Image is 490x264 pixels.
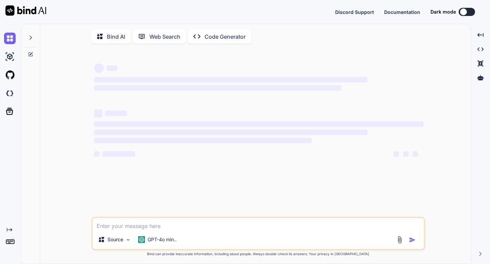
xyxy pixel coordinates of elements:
span: ‌ [94,109,102,117]
span: ‌ [413,151,418,157]
p: Web Search [149,33,180,41]
span: ‌ [94,151,100,157]
img: chat [4,33,16,44]
span: ‌ [94,138,312,143]
span: Dark mode [430,8,456,15]
p: Code Generator [205,33,246,41]
span: ‌ [94,85,341,91]
span: Discord Support [335,9,374,15]
span: ‌ [102,151,135,157]
img: GPT-4o mini [138,236,145,243]
span: ‌ [94,121,424,127]
img: darkCloudIdeIcon [4,88,16,99]
button: Discord Support [335,8,374,16]
img: githubLight [4,69,16,81]
p: GPT-4o min.. [148,236,177,243]
img: Bind AI [5,5,46,16]
span: ‌ [105,111,127,116]
p: Bind AI [107,33,125,41]
span: ‌ [94,77,367,82]
img: Pick Models [125,237,131,243]
span: ‌ [94,63,104,73]
p: Bind can provide inaccurate information, including about people. Always double-check its answers.... [92,251,425,257]
span: ‌ [394,151,399,157]
button: Documentation [384,8,420,16]
span: ‌ [94,130,367,135]
img: ai-studio [4,51,16,62]
img: attachment [396,236,404,244]
span: ‌ [403,151,409,157]
span: Documentation [384,9,420,15]
img: icon [409,237,416,243]
p: Source [108,236,123,243]
span: ‌ [107,65,117,71]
